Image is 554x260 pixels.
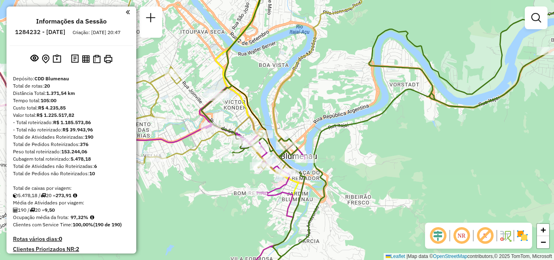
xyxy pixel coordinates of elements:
[13,192,130,199] div: 5.478,18 / 20 =
[13,148,130,155] div: Peso total roteirizado:
[386,254,405,259] a: Leaflet
[433,254,468,259] a: OpenStreetMap
[499,229,512,242] img: Fluxo de ruas
[537,236,549,248] a: Zoom out
[516,229,529,242] img: Exibir/Ocultar setores
[29,52,40,65] button: Exibir sessão original
[91,53,102,65] button: Visualizar Romaneio
[428,226,448,245] span: Ocultar deslocamento
[40,53,51,65] button: Centralizar mapa no depósito ou ponto de apoio
[13,206,130,214] div: 190 / 20 =
[528,10,544,26] a: Exibir filtros
[69,53,80,65] button: Logs desbloquear sessão
[53,119,91,125] strong: R$ 1.185.573,86
[56,192,71,198] strong: 273,91
[13,126,130,133] div: - Total não roteirizado:
[80,53,91,64] button: Visualizar relatório de Roteirização
[13,221,73,228] span: Clientes com Service Time:
[13,133,130,141] div: Total de Atividades Roteirizadas:
[13,170,130,177] div: Total de Pedidos não Roteirizados:
[80,141,88,147] strong: 376
[13,97,130,104] div: Tempo total:
[30,208,35,213] i: Total de rotas
[537,224,549,236] a: Zoom in
[38,105,66,111] strong: R$ 4.235,85
[13,155,130,163] div: Cubagem total roteirizado:
[541,237,546,247] span: −
[59,235,62,243] strong: 0
[71,214,88,220] strong: 97,32%
[13,90,130,97] div: Distância Total:
[13,246,130,253] h4: Clientes Priorizados NR:
[13,199,130,206] div: Média de Atividades por viagem:
[406,254,408,259] span: |
[90,215,94,220] em: Média calculada utilizando a maior ocupação (%Peso ou %Cubagem) de cada rota da sessão. Rotas cro...
[37,112,74,118] strong: R$ 1.225.517,82
[13,163,130,170] div: Total de Atividades não Roteirizadas:
[93,221,122,228] strong: (190 de 190)
[46,90,75,96] strong: 1.371,54 km
[36,17,107,25] h4: Informações da Sessão
[73,221,93,228] strong: 100,00%
[13,208,18,213] i: Total de Atividades
[384,253,554,260] div: Map data © contributors,© 2025 TomTom, Microsoft
[15,28,65,36] h6: 1284232 - [DATE]
[51,53,63,65] button: Painel de Sugestão
[44,83,50,89] strong: 20
[69,29,124,36] div: Criação: [DATE] 20:47
[45,207,55,213] strong: 9,50
[76,245,79,253] strong: 2
[143,10,159,28] a: Nova sessão e pesquisa
[475,226,495,245] span: Exibir rótulo
[61,148,87,155] strong: 153.244,06
[62,127,93,133] strong: R$ 39.943,96
[102,53,114,65] button: Imprimir Rotas
[94,163,97,169] strong: 6
[41,97,56,103] strong: 105:00
[71,156,91,162] strong: 5.478,18
[73,193,77,198] i: Meta Caixas/viagem: 199,74 Diferença: 74,17
[13,112,130,119] div: Valor total:
[13,82,130,90] div: Total de rotas:
[13,185,130,192] div: Total de caixas por viagem:
[85,134,93,140] strong: 190
[41,193,46,198] i: Total de rotas
[13,119,130,126] div: - Total roteirizado:
[89,170,95,176] strong: 10
[126,7,130,17] a: Clique aqui para minimizar o painel
[541,225,546,235] span: +
[452,226,471,245] span: Ocultar NR
[13,214,69,220] span: Ocupação média da frota:
[13,193,18,198] i: Cubagem total roteirizado
[34,75,69,82] strong: CDD Blumenau
[13,75,130,82] div: Depósito:
[13,104,130,112] div: Custo total:
[13,236,130,243] h4: Rotas vários dias:
[13,141,130,148] div: Total de Pedidos Roteirizados:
